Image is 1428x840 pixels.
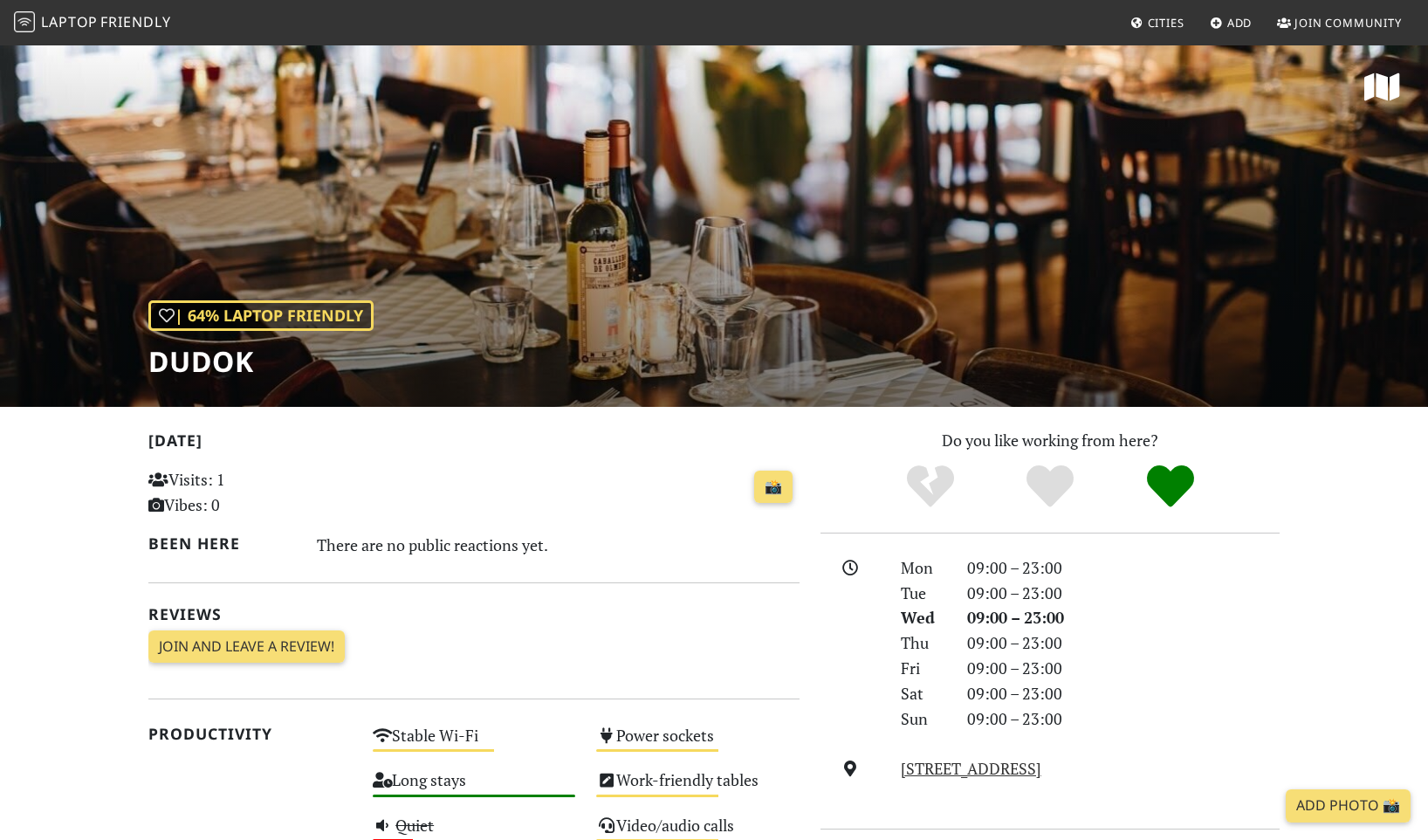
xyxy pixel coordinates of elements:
[890,656,957,681] div: Fri
[148,725,352,743] h2: Productivity
[890,581,957,606] div: Tue
[957,681,1290,706] div: 09:00 – 23:00
[890,555,957,581] div: Mon
[890,706,957,732] div: Sun
[1270,7,1409,38] a: Join Community
[148,300,374,331] div: | 64% Laptop Friendly
[1148,15,1184,31] span: Cities
[14,11,35,32] img: LaptopFriendly
[1203,7,1260,38] a: Add
[317,531,800,559] div: There are no public reactions yet.
[890,630,957,656] div: Thu
[100,12,170,31] span: Friendly
[148,431,800,457] h2: [DATE]
[395,815,434,836] s: Quiet
[957,706,1290,732] div: 09:00 – 23:00
[1294,15,1402,31] span: Join Community
[1227,15,1253,31] span: Add
[890,681,957,706] div: Sat
[14,8,171,38] a: LaptopFriendly LaptopFriendly
[990,463,1110,511] div: Yes
[754,471,793,504] a: 📸
[41,12,98,31] span: Laptop
[957,555,1290,581] div: 09:00 – 23:00
[901,758,1041,779] a: [STREET_ADDRESS]
[957,656,1290,681] div: 09:00 – 23:00
[148,605,800,623] h2: Reviews
[362,766,587,810] div: Long stays
[820,428,1280,453] p: Do you like working from here?
[586,766,810,810] div: Work-friendly tables
[362,721,587,766] div: Stable Wi-Fi
[586,721,810,766] div: Power sockets
[148,467,352,518] p: Visits: 1 Vibes: 0
[1110,463,1231,511] div: Definitely!
[957,605,1290,630] div: 09:00 – 23:00
[1286,789,1411,823] a: Add Photo 📸
[957,581,1290,606] div: 09:00 – 23:00
[148,345,374,378] h1: Dudok
[870,463,991,511] div: No
[148,630,345,664] a: Join and leave a review!
[957,630,1290,656] div: 09:00 – 23:00
[1123,7,1191,38] a: Cities
[890,605,957,630] div: Wed
[148,534,296,553] h2: Been here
